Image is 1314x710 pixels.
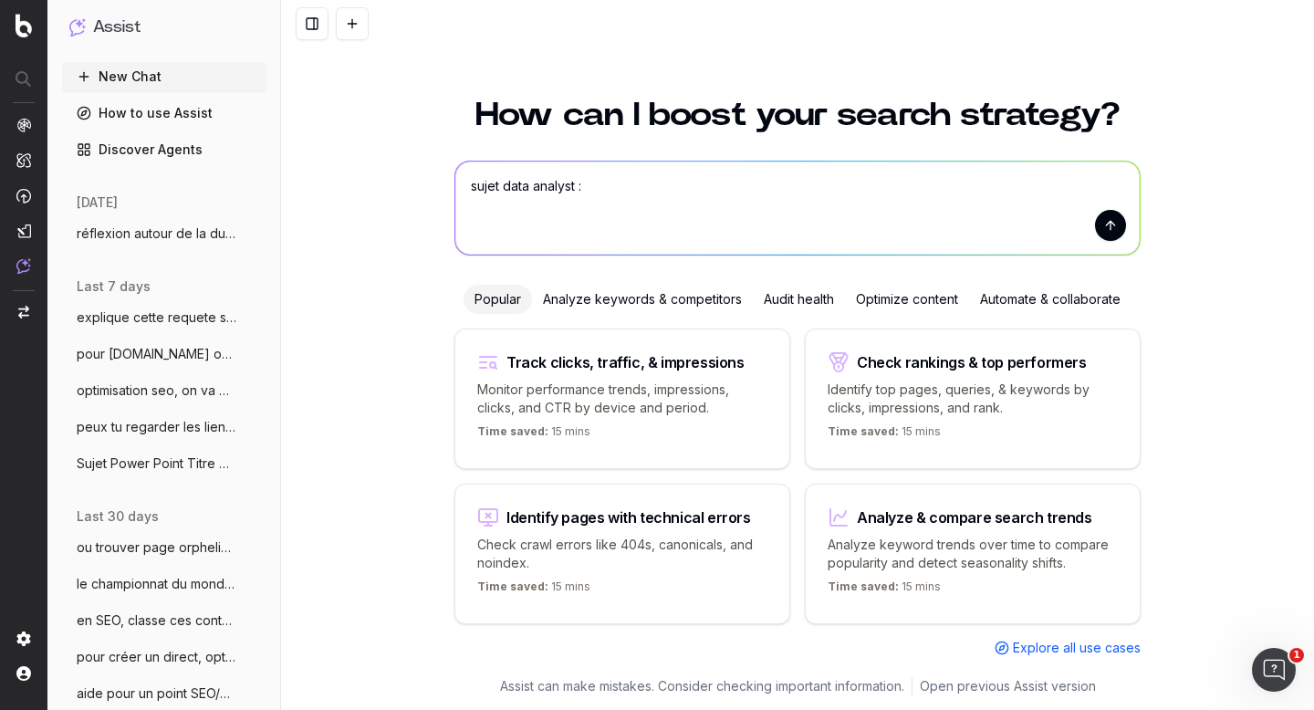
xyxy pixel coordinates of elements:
div: Analyze & compare search trends [857,510,1092,525]
a: How to use Assist [62,99,266,128]
img: Intelligence [16,152,31,168]
span: en SEO, classe ces contenus en chaud fro [77,611,237,630]
span: pour créer un direct, optimise le SEO po [77,648,237,666]
span: Time saved: [477,424,548,438]
button: pour créer un direct, optimise le SEO po [62,642,266,672]
img: Setting [16,632,31,646]
span: optimisation seo, on va mettre des métad [77,381,237,400]
button: explique cette requete sql : with bloc_ [62,303,266,332]
div: Check rankings & top performers [857,355,1087,370]
h1: Assist [93,15,141,40]
button: optimisation seo, on va mettre des métad [62,376,266,405]
p: Identify top pages, queries, & keywords by clicks, impressions, and rank. [828,381,1118,417]
p: 15 mins [477,579,590,601]
a: Discover Agents [62,135,266,164]
span: Time saved: [477,579,548,593]
span: Explore all use cases [1013,639,1141,657]
span: réflexion autour de la durée de durée de [77,224,237,243]
button: peux tu regarder les liens entrants, sor [62,412,266,442]
div: Track clicks, traffic, & impressions [506,355,745,370]
img: Switch project [18,306,29,318]
div: Optimize content [845,285,969,314]
span: explique cette requete sql : with bloc_ [77,308,237,327]
button: aide pour un point SEO/Data, on va trait [62,679,266,708]
img: Assist [69,18,86,36]
img: Analytics [16,118,31,132]
span: Time saved: [828,424,899,438]
span: Time saved: [828,579,899,593]
iframe: Intercom live chat [1252,648,1296,692]
img: Studio [16,224,31,238]
span: peux tu regarder les liens entrants, sor [77,418,237,436]
span: Sujet Power Point Titre Discover Aide-mo [77,454,237,473]
span: pour [DOMAIN_NAME] on va parler de données [77,345,237,363]
p: 15 mins [828,579,941,601]
div: Popular [464,285,532,314]
span: 1 [1289,648,1304,663]
div: Audit health [753,285,845,314]
div: Automate & collaborate [969,285,1131,314]
div: Analyze keywords & competitors [532,285,753,314]
a: Open previous Assist version [920,677,1096,695]
button: en SEO, classe ces contenus en chaud fro [62,606,266,635]
button: New Chat [62,62,266,91]
p: Monitor performance trends, impressions, clicks, and CTR by device and period. [477,381,767,417]
p: Assist can make mistakes. Consider checking important information. [500,677,904,695]
span: last 30 days [77,507,159,526]
p: 15 mins [828,424,941,446]
span: le championnat du monde masculin de vole [77,575,237,593]
img: My account [16,666,31,681]
p: Analyze keyword trends over time to compare popularity and detect seasonality shifts. [828,536,1118,572]
button: pour [DOMAIN_NAME] on va parler de données [62,339,266,369]
button: Sujet Power Point Titre Discover Aide-mo [62,449,266,478]
p: Check crawl errors like 404s, canonicals, and noindex. [477,536,767,572]
button: le championnat du monde masculin de vole [62,569,266,599]
h1: How can I boost your search strategy? [454,99,1141,131]
button: Assist [69,15,259,40]
textarea: sujet data analyst : [455,162,1140,255]
span: ou trouver page orpheline liste [77,538,237,557]
img: Botify logo [16,14,32,37]
img: Assist [16,258,31,274]
img: Activation [16,188,31,204]
button: réflexion autour de la durée de durée de [62,219,266,248]
span: aide pour un point SEO/Data, on va trait [77,684,237,703]
p: 15 mins [477,424,590,446]
a: Explore all use cases [995,639,1141,657]
span: last 7 days [77,277,151,296]
button: ou trouver page orpheline liste [62,533,266,562]
span: [DATE] [77,193,118,212]
div: Identify pages with technical errors [506,510,751,525]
